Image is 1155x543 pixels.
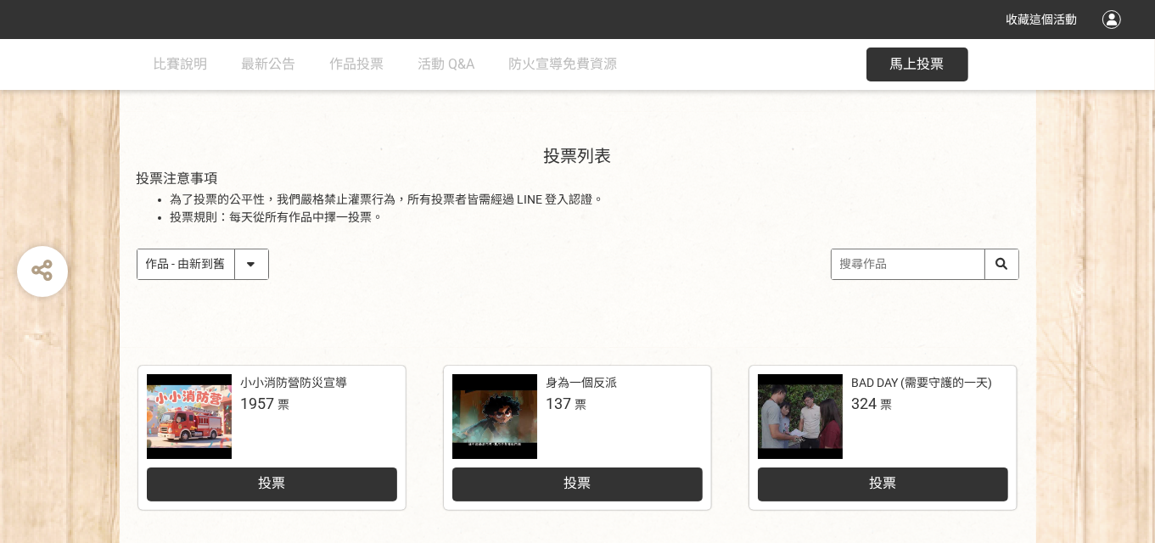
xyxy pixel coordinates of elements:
[546,395,571,412] span: 137
[154,56,208,72] span: 比賽說明
[546,374,617,392] div: 身為一個反派
[575,398,586,411] span: 票
[171,191,1019,209] li: 為了投票的公平性，我們嚴格禁止灌票行為，所有投票者皆需經過 LINE 登入認證。
[444,366,711,510] a: 身為一個反派137票投票
[330,39,384,90] a: 作品投票
[509,39,618,90] a: 防火宣導免費資源
[138,366,406,510] a: 小小消防營防災宣導1957票投票
[851,395,877,412] span: 324
[242,39,296,90] a: 最新公告
[832,249,1018,279] input: 搜尋作品
[278,398,289,411] span: 票
[242,56,296,72] span: 最新公告
[866,48,968,81] button: 馬上投票
[154,39,208,90] a: 比賽說明
[330,56,384,72] span: 作品投票
[880,398,892,411] span: 票
[240,395,274,412] span: 1957
[240,374,347,392] div: 小小消防營防災宣導
[418,56,475,72] span: 活動 Q&A
[563,475,591,491] span: 投票
[749,366,1017,510] a: BAD DAY (需要守護的一天)324票投票
[171,209,1019,227] li: 投票規則：每天從所有作品中擇一投票。
[509,56,618,72] span: 防火宣導免費資源
[869,475,896,491] span: 投票
[1006,13,1077,26] span: 收藏這個活動
[851,374,992,392] div: BAD DAY (需要守護的一天)
[137,146,1019,166] h2: 投票列表
[890,56,945,72] span: 馬上投票
[418,39,475,90] a: 活動 Q&A
[137,249,268,279] select: Sorting
[258,475,285,491] span: 投票
[137,171,218,187] span: 投票注意事項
